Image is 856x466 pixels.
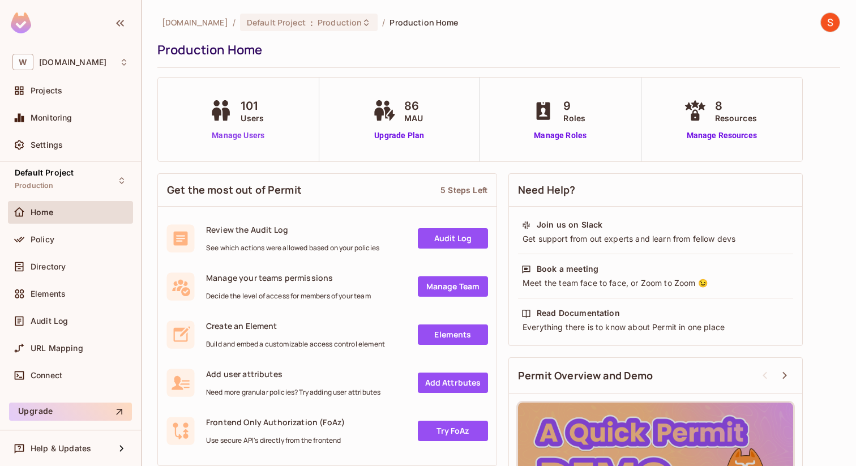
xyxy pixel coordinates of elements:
span: Workspace: withpronto.com [39,58,106,67]
span: URL Mapping [31,344,83,353]
span: Projects [31,86,62,95]
a: Try FoAz [418,421,488,441]
span: Need more granular policies? Try adding user attributes [206,388,380,397]
span: Monitoring [31,113,72,122]
span: Create an Element [206,320,385,331]
span: Production [15,181,54,190]
div: Book a meeting [537,263,598,275]
span: Decide the level of access for members of your team [206,292,371,301]
div: Join us on Slack [537,219,602,230]
span: Get the most out of Permit [167,183,302,197]
button: Upgrade [9,403,132,421]
span: Production [318,17,362,28]
span: Policy [31,235,54,244]
span: 9 [563,97,585,114]
span: Elements [31,289,66,298]
span: Build and embed a customizable access control element [206,340,385,349]
span: Home [31,208,54,217]
span: Use secure API's directly from the frontend [206,436,345,445]
span: : [310,18,314,27]
span: Frontend Only Authorization (FoAz) [206,417,345,427]
div: Read Documentation [537,307,620,319]
span: Review the Audit Log [206,224,379,235]
span: 86 [404,97,423,114]
a: Manage Roles [529,130,591,142]
a: Manage Team [418,276,488,297]
span: Manage your teams permissions [206,272,371,283]
span: 101 [241,97,264,114]
span: Directory [31,262,66,271]
span: 8 [715,97,757,114]
div: Meet the team face to face, or Zoom to Zoom 😉 [521,277,790,289]
div: 5 Steps Left [440,185,487,195]
span: the active workspace [162,17,228,28]
a: Upgrade Plan [370,130,429,142]
span: Users [241,112,264,124]
span: Permit Overview and Demo [518,369,653,383]
span: Connect [31,371,62,380]
span: Roles [563,112,585,124]
span: Default Project [247,17,306,28]
span: Audit Log [31,317,68,326]
div: Production Home [157,41,834,58]
a: Audit Log [418,228,488,249]
span: Add user attributes [206,369,380,379]
div: Everything there is to know about Permit in one place [521,322,790,333]
img: Shubhang Singhal [821,13,840,32]
span: W [12,54,33,70]
span: See which actions were allowed based on your policies [206,243,379,253]
a: Add Attrbutes [418,373,488,393]
span: MAU [404,112,423,124]
div: Get support from out experts and learn from fellow devs [521,233,790,245]
li: / [382,17,385,28]
a: Manage Resources [681,130,763,142]
li: / [233,17,236,28]
span: Resources [715,112,757,124]
span: Help & Updates [31,444,91,453]
span: Settings [31,140,63,149]
span: Production Home [390,17,458,28]
span: Need Help? [518,183,576,197]
a: Elements [418,324,488,345]
span: Default Project [15,168,74,177]
img: SReyMgAAAABJRU5ErkJggg== [11,12,31,33]
a: Manage Users [207,130,269,142]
